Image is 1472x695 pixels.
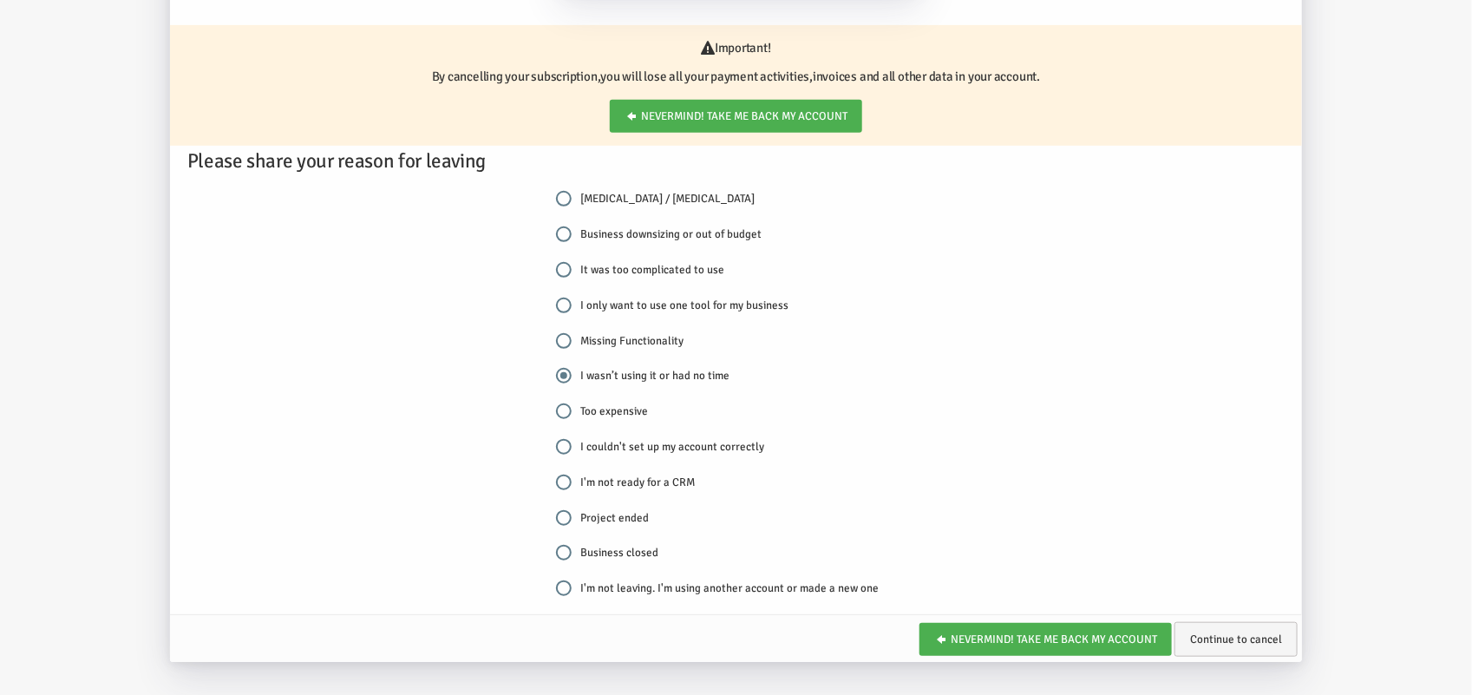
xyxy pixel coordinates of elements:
[556,367,729,384] label: I wasn’t using it or had no time
[951,633,1157,646] span: Nevermind! Take me back my account
[556,509,649,527] label: Project ended
[556,332,684,350] label: Missing Functionality
[1174,622,1298,657] a: Continue to cancel
[556,297,788,314] label: I only want to use one tool for my business
[556,580,879,597] label: I'm not leaving. I'm using another account or made a new one
[183,38,1290,58] h6: Important!
[641,109,847,123] span: Nevermind! Take me back my account
[183,67,1290,87] h6: By cancelling your subscription,you will lose all your payment activities,invoices and all other ...
[187,146,1303,176] h2: Please share your reason for leaving
[556,544,658,561] label: Business closed
[556,261,724,279] label: It was too complicated to use
[556,474,695,491] label: I'm not ready for a CRM
[556,403,648,420] label: Too expensive
[556,438,764,456] label: I couldn't set up my account correctly
[556,190,755,207] label: [MEDICAL_DATA] / [MEDICAL_DATA]
[556,226,762,243] label: Business downsizing or out of budget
